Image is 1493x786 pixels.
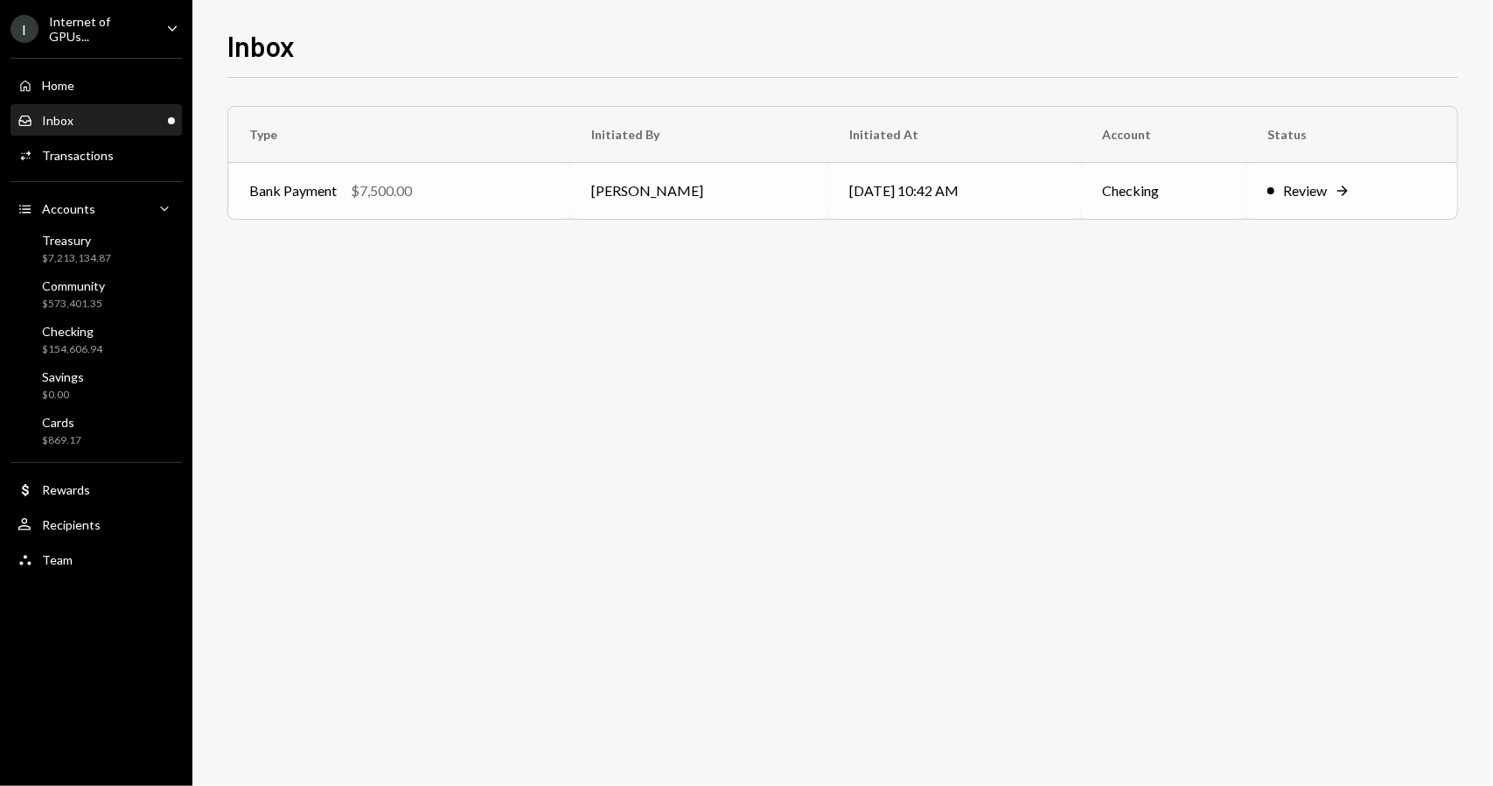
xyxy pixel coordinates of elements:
div: Team [42,552,73,567]
div: Transactions [42,148,114,163]
td: [DATE] 10:42 AM [828,163,1081,219]
a: Checking$154,606.94 [10,319,182,361]
div: Cards [42,415,81,430]
div: $573,401.35 [42,297,105,312]
div: Recipients [42,517,101,532]
th: Account [1081,107,1246,163]
th: Type [228,107,570,163]
a: Rewards [10,474,182,505]
div: Inbox [42,113,73,128]
h1: Inbox [227,28,295,63]
div: $7,500.00 [351,180,412,201]
div: $154,606.94 [42,342,102,357]
a: Treasury$7,213,134.87 [10,228,182,270]
div: Review [1283,180,1327,201]
div: Savings [42,369,84,384]
a: Accounts [10,193,182,224]
a: Team [10,544,182,575]
div: $869.17 [42,433,81,448]
div: Community [42,278,105,293]
th: Initiated At [828,107,1081,163]
div: $7,213,134.87 [42,251,111,266]
div: Home [42,78,74,93]
a: Savings$0.00 [10,364,182,406]
a: Recipients [10,509,182,540]
a: Transactions [10,139,182,171]
a: Cards$869.17 [10,410,182,452]
div: Accounts [42,201,95,216]
div: Checking [42,324,102,339]
td: Checking [1081,163,1246,219]
a: Home [10,69,182,101]
a: Inbox [10,104,182,136]
div: Treasury [42,233,111,248]
div: I [10,15,38,43]
th: Status [1246,107,1457,163]
td: [PERSON_NAME] [570,163,827,219]
a: Community$573,401.35 [10,273,182,315]
div: $0.00 [42,388,84,403]
div: Bank Payment [249,180,337,201]
div: Internet of GPUs... [49,14,152,44]
div: Rewards [42,482,90,497]
th: Initiated By [570,107,827,163]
